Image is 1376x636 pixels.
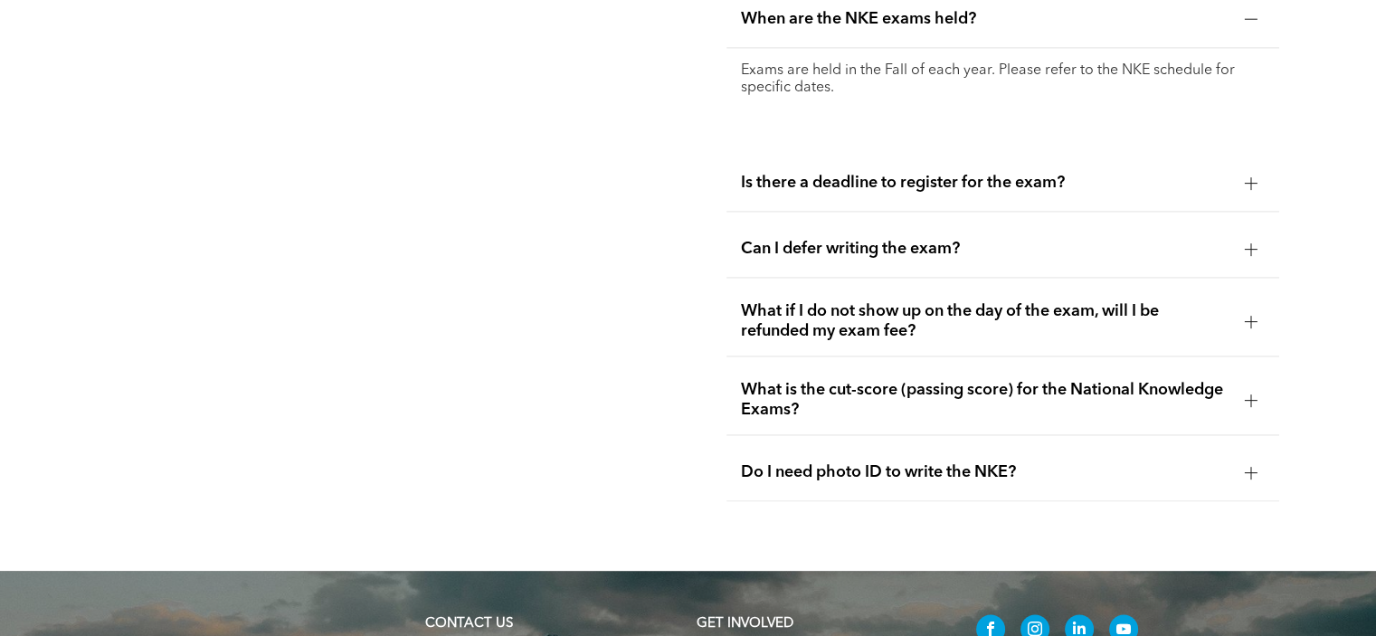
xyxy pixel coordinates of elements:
[741,9,1229,29] span: When are the NKE exams held?
[425,617,513,631] a: CONTACT US
[741,62,1264,97] p: Exams are held in the Fall of each year. Please refer to the NKE schedule for specific dates.
[741,301,1229,341] span: What if I do not show up on the day of the exam, will I be refunded my exam fee?
[741,239,1229,259] span: Can I defer writing the exam?
[741,173,1229,193] span: Is there a deadline to register for the exam?
[697,617,793,631] span: GET INVOLVED
[741,380,1229,420] span: What is the cut-score (passing score) for the National Knowledge Exams?
[741,462,1229,482] span: Do I need photo ID to write the NKE?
